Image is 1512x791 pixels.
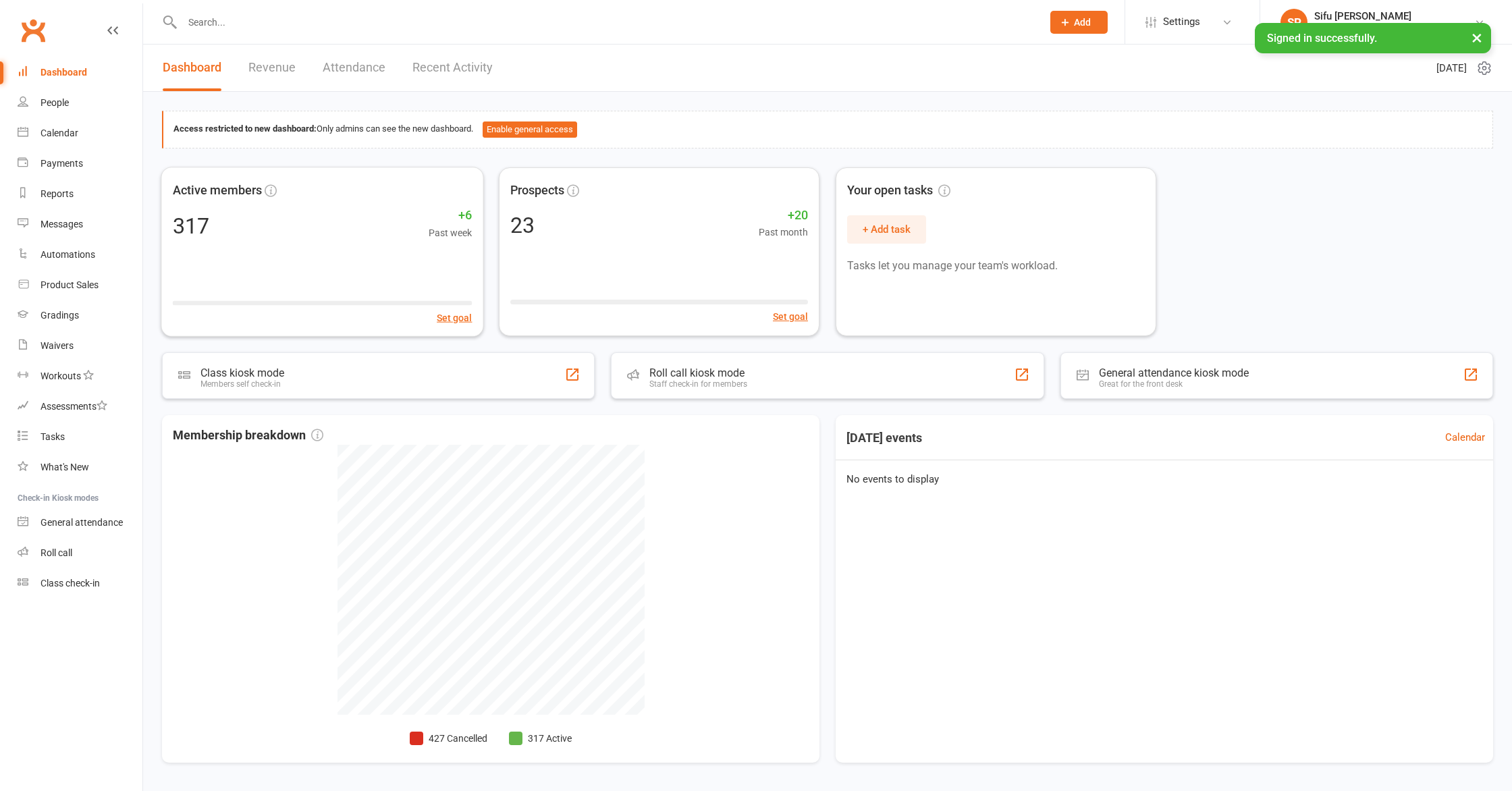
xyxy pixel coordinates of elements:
[40,547,72,558] div: Roll call
[1099,379,1249,389] div: Great for the front desk
[18,209,142,240] a: Messages
[40,431,65,442] div: Tasks
[40,158,83,169] div: Payments
[18,538,142,568] a: Roll call
[410,731,487,746] li: 427 Cancelled
[173,124,317,134] strong: Access restricted to new dashboard:
[437,310,472,325] button: Set goal
[40,517,123,528] div: General attendance
[40,462,89,472] div: What's New
[40,310,79,321] div: Gradings
[18,508,142,538] a: General attendance kiosk mode
[1445,429,1485,445] a: Calendar
[847,257,1145,275] p: Tasks let you manage your team's workload.
[510,215,535,236] div: 23
[173,121,1482,138] div: Only admins can see the new dashboard.
[18,270,142,300] a: Product Sales
[429,225,472,240] span: Past week
[18,422,142,452] a: Tasks
[40,188,74,199] div: Reports
[173,215,209,236] div: 317
[40,219,83,229] div: Messages
[847,215,926,244] button: + Add task
[200,379,284,389] div: Members self check-in
[509,731,572,746] li: 317 Active
[18,179,142,209] a: Reports
[773,309,808,324] button: Set goal
[248,45,296,91] a: Revenue
[1280,9,1307,36] div: SP
[483,121,577,138] button: Enable general access
[18,88,142,118] a: People
[836,426,933,450] h3: [DATE] events
[40,371,81,381] div: Workouts
[40,401,107,412] div: Assessments
[1074,17,1091,28] span: Add
[1099,366,1249,379] div: General attendance kiosk mode
[1050,11,1108,34] button: Add
[18,148,142,179] a: Payments
[759,206,808,225] span: +20
[18,57,142,88] a: Dashboard
[510,181,564,200] span: Prospects
[649,366,747,379] div: Roll call kiosk mode
[18,568,142,599] a: Class kiosk mode
[40,578,100,589] div: Class check-in
[16,13,50,47] a: Clubworx
[649,379,747,389] div: Staff check-in for members
[18,452,142,483] a: What's New
[429,205,472,225] span: +6
[40,279,99,290] div: Product Sales
[178,13,1033,32] input: Search...
[18,118,142,148] a: Calendar
[1267,32,1377,45] span: Signed in successfully.
[1314,10,1474,22] div: Sifu [PERSON_NAME]
[18,361,142,391] a: Workouts
[830,460,1498,498] div: No events to display
[18,240,142,270] a: Automations
[847,181,950,200] span: Your open tasks
[1314,22,1474,34] div: Head Academy Kung Fu South Pty Ltd
[40,128,78,138] div: Calendar
[759,225,808,240] span: Past month
[1436,60,1467,76] span: [DATE]
[1163,7,1200,37] span: Settings
[163,45,221,91] a: Dashboard
[173,426,323,445] span: Membership breakdown
[40,340,74,351] div: Waivers
[323,45,385,91] a: Attendance
[40,67,87,78] div: Dashboard
[173,180,263,200] span: Active members
[40,249,95,260] div: Automations
[200,366,284,379] div: Class kiosk mode
[18,391,142,422] a: Assessments
[18,300,142,331] a: Gradings
[40,97,69,108] div: People
[412,45,493,91] a: Recent Activity
[1465,23,1489,52] button: ×
[18,331,142,361] a: Waivers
